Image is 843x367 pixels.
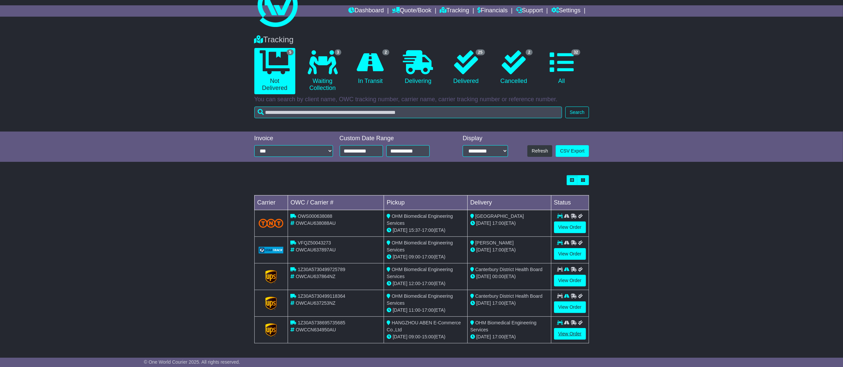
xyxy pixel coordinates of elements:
span: Canterbury District Health Board [475,267,543,272]
span: [DATE] [476,274,491,279]
span: [DATE] [393,254,407,259]
span: [DATE] [393,227,407,233]
img: GetCarrierServiceLogo [259,247,284,253]
span: 17:00 [492,300,504,306]
a: 32 All [541,48,582,87]
span: 17:00 [492,334,504,339]
div: - (ETA) [387,307,465,314]
span: [GEOGRAPHIC_DATA] [475,213,524,219]
a: View Order [554,301,586,313]
a: 5 Not Delivered [254,48,295,94]
span: [DATE] [476,300,491,306]
div: - (ETA) [387,227,465,234]
img: GetCarrierServiceLogo [265,270,277,283]
p: You can search by client name, OWC tracking number, carrier name, carrier tracking number or refe... [254,96,589,103]
span: 3 [335,49,342,55]
td: Pickup [384,195,468,210]
div: Invoice [254,135,333,142]
span: OHM Biomedical Engineering Services [387,267,453,279]
div: - (ETA) [387,253,465,260]
span: 15:00 [422,334,434,339]
span: 2 [382,49,389,55]
span: OHM Biomedical Engineering Services [387,213,453,226]
span: 15:37 [409,227,420,233]
a: Support [516,5,543,17]
img: GetCarrierServiceLogo [265,323,277,337]
span: OHM Biomedical Engineering Services [470,320,537,332]
a: Delivering [398,48,439,87]
a: View Order [554,248,586,260]
a: 25 Delivered [445,48,486,87]
span: OWCAU637253NZ [296,300,335,306]
span: 17:00 [422,307,434,313]
button: Refresh [527,145,552,157]
a: Settings [551,5,581,17]
div: Tracking [251,35,592,45]
span: OHM Biomedical Engineering Services [387,240,453,252]
div: (ETA) [470,246,548,253]
div: (ETA) [470,220,548,227]
span: [PERSON_NAME] [475,240,514,245]
div: Display [463,135,508,142]
span: 1Z30A5730499118364 [298,293,345,299]
a: Tracking [440,5,469,17]
span: 17:00 [422,254,434,259]
td: OWC / Carrier # [288,195,384,210]
span: 1Z30A5730499725789 [298,267,345,272]
span: © One World Courier 2025. All rights reserved. [144,359,240,365]
span: [DATE] [393,307,407,313]
span: [DATE] [476,247,491,252]
span: 17:00 [422,227,434,233]
span: 1Z30A5738695735685 [298,320,345,325]
span: 17:00 [422,281,434,286]
img: GetCarrierServiceLogo [265,297,277,310]
td: Carrier [254,195,288,210]
span: 00:00 [492,274,504,279]
span: 11:00 [409,307,420,313]
span: VFQZ50043273 [298,240,331,245]
span: OWCAU638088AU [296,220,336,226]
div: (ETA) [470,333,548,340]
span: [DATE] [476,220,491,226]
span: OWCCN634950AU [296,327,336,332]
a: View Order [554,275,586,286]
a: 3 Waiting Collection [302,48,343,94]
td: Status [551,195,589,210]
span: OHM Biomedical Engineering Services [387,293,453,306]
span: 2 [526,49,533,55]
a: View Order [554,221,586,233]
span: Canterbury District Health Board [475,293,543,299]
a: Dashboard [348,5,384,17]
a: Financials [477,5,508,17]
span: HANGZHOU ABEN E-Commerce Co.,Ltd [387,320,461,332]
span: 12:00 [409,281,420,286]
div: - (ETA) [387,333,465,340]
span: OWCAU637897AU [296,247,336,252]
div: - (ETA) [387,280,465,287]
a: View Order [554,328,586,340]
span: 17:00 [492,220,504,226]
span: 25 [476,49,485,55]
a: CSV Export [556,145,589,157]
div: (ETA) [470,300,548,307]
span: 09:00 [409,254,420,259]
span: 09:00 [409,334,420,339]
div: Custom Date Range [340,135,447,142]
span: [DATE] [393,281,407,286]
img: TNT_Domestic.png [259,219,284,228]
span: [DATE] [476,334,491,339]
span: 17:00 [492,247,504,252]
a: 2 In Transit [350,48,391,87]
a: Quote/Book [392,5,431,17]
span: [DATE] [393,334,407,339]
a: 2 Cancelled [493,48,534,87]
span: OWCAU637864NZ [296,274,335,279]
span: OWS000638088 [298,213,332,219]
button: Search [565,107,589,118]
span: 32 [571,49,580,55]
td: Delivery [467,195,551,210]
span: 5 [287,49,294,55]
div: (ETA) [470,273,548,280]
